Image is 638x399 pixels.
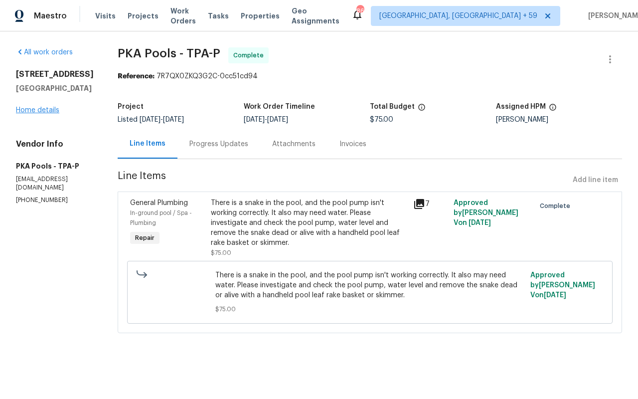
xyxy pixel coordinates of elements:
h5: PKA Pools - TPA-P [16,161,94,171]
span: Approved by [PERSON_NAME] V on [530,272,595,299]
span: [DATE] [469,219,491,226]
span: In-ground pool / Spa - Plumbing [130,210,192,226]
span: Work Orders [170,6,196,26]
div: Attachments [272,139,316,149]
span: Geo Assignments [292,6,339,26]
a: All work orders [16,49,73,56]
span: [DATE] [163,116,184,123]
h2: [STREET_ADDRESS] [16,69,94,79]
span: The total cost of line items that have been proposed by Opendoor. This sum includes line items th... [418,103,426,116]
span: Properties [241,11,280,21]
h5: Project [118,103,144,110]
span: The hpm assigned to this work order. [549,103,557,116]
div: Progress Updates [189,139,248,149]
span: [DATE] [244,116,265,123]
div: [PERSON_NAME] [496,116,622,123]
span: [DATE] [267,116,288,123]
span: Repair [131,233,159,243]
span: Projects [128,11,159,21]
span: Complete [233,50,268,60]
span: There is a snake in the pool, and the pool pump isn't working correctly. It also may need water. ... [215,270,524,300]
span: [GEOGRAPHIC_DATA], [GEOGRAPHIC_DATA] + 59 [379,11,537,21]
b: Reference: [118,73,155,80]
div: There is a snake in the pool, and the pool pump isn't working correctly. It also may need water. ... [211,198,407,248]
h5: Assigned HPM [496,103,546,110]
p: [EMAIL_ADDRESS][DOMAIN_NAME] [16,175,94,192]
span: Listed [118,116,184,123]
span: $75.00 [211,250,231,256]
span: Maestro [34,11,67,21]
div: Line Items [130,139,165,149]
span: General Plumbing [130,199,188,206]
div: 7 [413,198,448,210]
span: $75.00 [370,116,393,123]
span: - [244,116,288,123]
span: [DATE] [544,292,566,299]
span: Approved by [PERSON_NAME] V on [454,199,518,226]
p: [PHONE_NUMBER] [16,196,94,204]
span: Line Items [118,171,569,190]
span: [DATE] [140,116,160,123]
span: Complete [540,201,574,211]
h5: Total Budget [370,103,415,110]
div: 865 [356,6,363,16]
span: - [140,116,184,123]
h4: Vendor Info [16,139,94,149]
div: Invoices [339,139,366,149]
span: Visits [95,11,116,21]
a: Home details [16,107,59,114]
span: Tasks [208,12,229,19]
div: 7R7QX0ZKQ3G2C-0cc51cd94 [118,71,622,81]
h5: [GEOGRAPHIC_DATA] [16,83,94,93]
h5: Work Order Timeline [244,103,315,110]
span: $75.00 [215,304,524,314]
span: PKA Pools - TPA-P [118,47,220,59]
